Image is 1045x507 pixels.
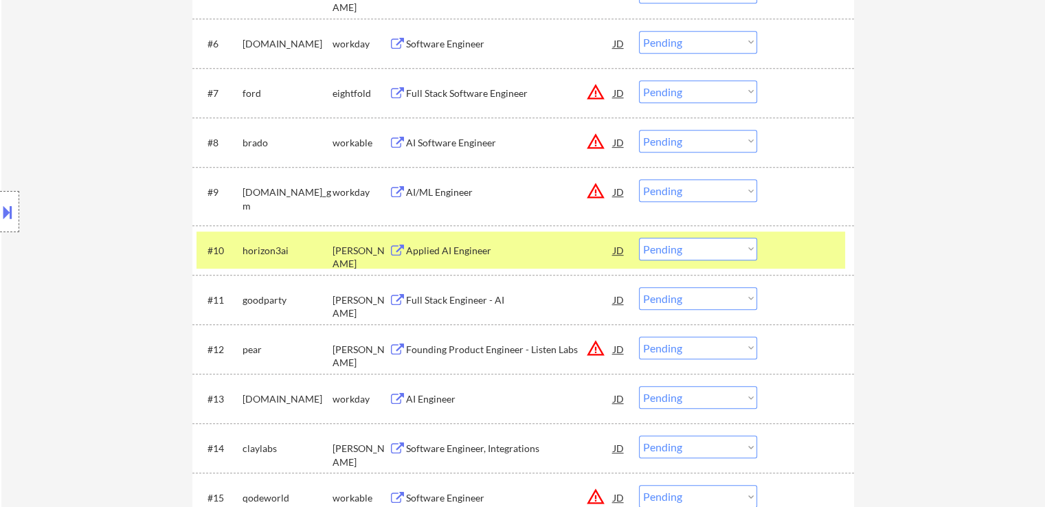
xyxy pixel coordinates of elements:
[612,436,626,460] div: JD
[207,37,232,51] div: #6
[333,293,389,320] div: [PERSON_NAME]
[406,87,614,100] div: Full Stack Software Engineer
[612,337,626,361] div: JD
[207,343,232,357] div: #12
[406,392,614,406] div: AI Engineer
[333,136,389,150] div: workable
[243,136,333,150] div: brado
[333,491,389,505] div: workable
[406,244,614,258] div: Applied AI Engineer
[243,491,333,505] div: qodeworld
[243,343,333,357] div: pear
[612,80,626,105] div: JD
[612,130,626,155] div: JD
[406,343,614,357] div: Founding Product Engineer - Listen Labs
[333,87,389,100] div: eightfold
[333,37,389,51] div: workday
[207,491,232,505] div: #15
[406,185,614,199] div: AI/ML Engineer
[612,386,626,411] div: JD
[406,293,614,307] div: Full Stack Engineer - AI
[612,31,626,56] div: JD
[333,442,389,469] div: [PERSON_NAME]
[586,487,605,506] button: warning_amber
[243,244,333,258] div: horizon3ai
[612,287,626,312] div: JD
[243,392,333,406] div: [DOMAIN_NAME]
[406,442,614,455] div: Software Engineer, Integrations
[406,37,614,51] div: Software Engineer
[586,181,605,201] button: warning_amber
[243,87,333,100] div: ford
[333,244,389,271] div: [PERSON_NAME]
[243,185,333,212] div: [DOMAIN_NAME]_gm
[207,442,232,455] div: #14
[586,82,605,102] button: warning_amber
[333,392,389,406] div: workday
[612,179,626,204] div: JD
[406,491,614,505] div: Software Engineer
[406,136,614,150] div: AI Software Engineer
[586,132,605,151] button: warning_amber
[243,37,333,51] div: [DOMAIN_NAME]
[333,343,389,370] div: [PERSON_NAME]
[207,392,232,406] div: #13
[243,293,333,307] div: goodparty
[243,442,333,455] div: claylabs
[586,339,605,358] button: warning_amber
[333,185,389,199] div: workday
[612,238,626,262] div: JD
